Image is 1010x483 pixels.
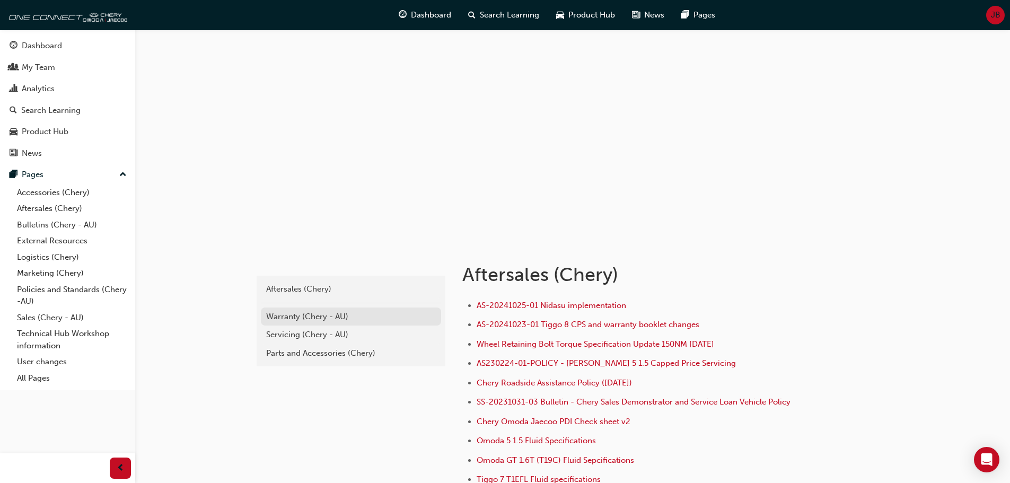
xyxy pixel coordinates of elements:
[623,4,673,26] a: news-iconNews
[4,58,131,77] a: My Team
[13,265,131,282] a: Marketing (Chery)
[4,165,131,185] button: Pages
[462,263,810,286] h1: Aftersales (Chery)
[266,347,436,359] div: Parts and Accessories (Chery)
[10,41,17,51] span: guage-icon
[22,83,55,95] div: Analytics
[681,8,689,22] span: pages-icon
[477,301,626,310] a: AS-20241025-01 Nidasu implementation
[22,40,62,52] div: Dashboard
[261,280,441,298] a: Aftersales (Chery)
[4,34,131,165] button: DashboardMy TeamAnalyticsSearch LearningProduct HubNews
[477,339,714,349] a: Wheel Retaining Bolt Torque Specification Update 150NM [DATE]
[399,8,407,22] span: guage-icon
[13,200,131,217] a: Aftersales (Chery)
[22,147,42,160] div: News
[673,4,724,26] a: pages-iconPages
[13,370,131,387] a: All Pages
[13,354,131,370] a: User changes
[13,326,131,354] a: Technical Hub Workshop information
[261,326,441,344] a: Servicing (Chery - AU)
[4,101,131,120] a: Search Learning
[4,36,131,56] a: Dashboard
[460,4,548,26] a: search-iconSearch Learning
[974,447,999,472] div: Open Intercom Messenger
[548,4,623,26] a: car-iconProduct Hub
[261,344,441,363] a: Parts and Accessories (Chery)
[477,358,736,368] a: AS230224-01-POLICY - [PERSON_NAME] 5 1.5 Capped Price Servicing
[991,9,1000,21] span: JB
[477,417,630,426] a: Chery Omoda Jaecoo PDI Check sheet v2
[266,329,436,341] div: Servicing (Chery - AU)
[411,9,451,21] span: Dashboard
[644,9,664,21] span: News
[5,4,127,25] img: oneconnect
[480,9,539,21] span: Search Learning
[10,149,17,159] span: news-icon
[4,122,131,142] a: Product Hub
[477,378,632,388] a: Chery Roadside Assistance Policy ([DATE])
[4,79,131,99] a: Analytics
[4,144,131,163] a: News
[10,127,17,137] span: car-icon
[390,4,460,26] a: guage-iconDashboard
[13,282,131,310] a: Policies and Standards (Chery -AU)
[13,249,131,266] a: Logistics (Chery)
[13,233,131,249] a: External Resources
[10,170,17,180] span: pages-icon
[117,462,125,475] span: prev-icon
[13,217,131,233] a: Bulletins (Chery - AU)
[22,126,68,138] div: Product Hub
[693,9,715,21] span: Pages
[261,308,441,326] a: Warranty (Chery - AU)
[22,62,55,74] div: My Team
[13,185,131,201] a: Accessories (Chery)
[477,320,699,329] a: AS-20241023-01 Tiggo 8 CPS and warranty booklet changes
[266,283,436,295] div: Aftersales (Chery)
[266,311,436,323] div: Warranty (Chery - AU)
[986,6,1005,24] button: JB
[10,106,17,116] span: search-icon
[477,397,791,407] a: SS-20231031-03 Bulletin - Chery Sales Demonstrator and Service Loan Vehicle Policy
[10,84,17,94] span: chart-icon
[568,9,615,21] span: Product Hub
[22,169,43,181] div: Pages
[119,168,127,182] span: up-icon
[10,63,17,73] span: people-icon
[13,310,131,326] a: Sales (Chery - AU)
[477,455,634,465] a: Omoda GT 1.6T (T19C) Fluid Sepcifications
[21,104,81,117] div: Search Learning
[477,436,596,445] a: Omoda 5 1.5 Fluid Specifications
[632,8,640,22] span: news-icon
[468,8,476,22] span: search-icon
[556,8,564,22] span: car-icon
